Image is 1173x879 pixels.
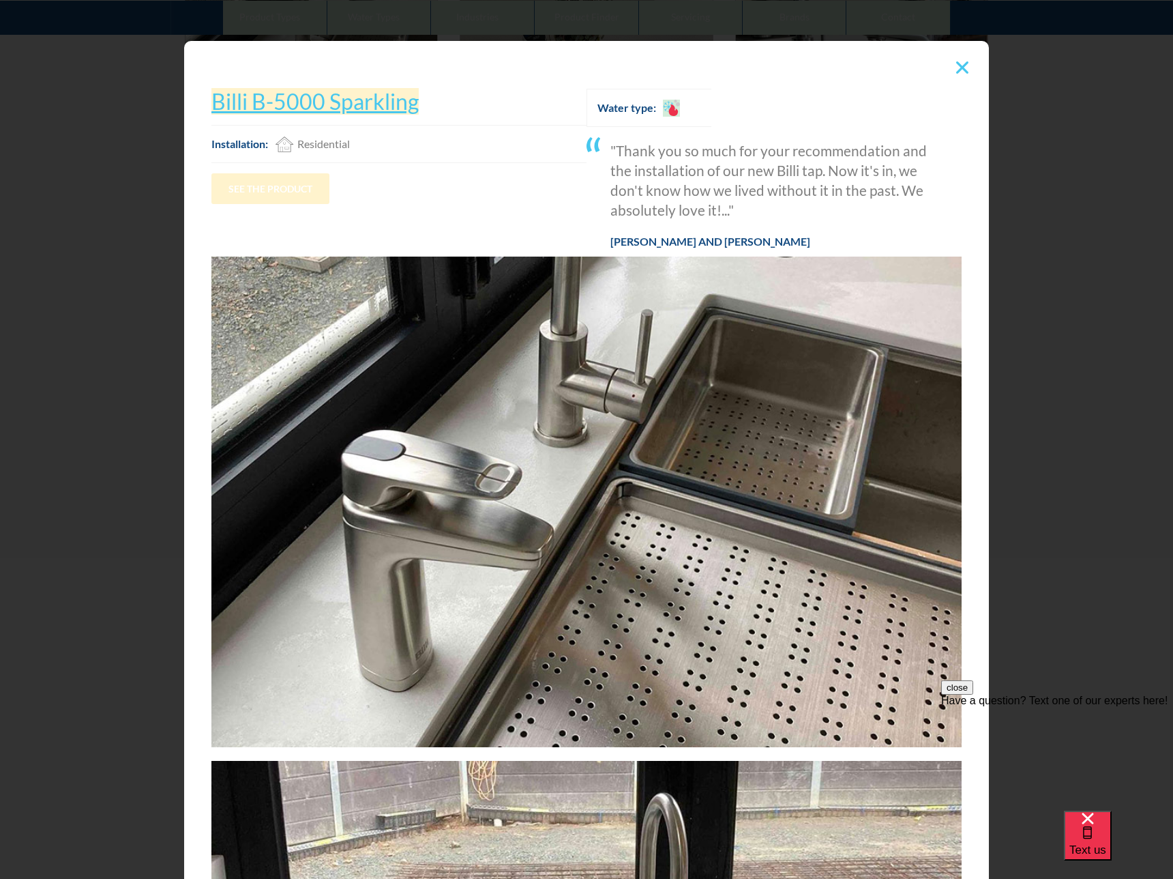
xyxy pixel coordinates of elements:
div: Residential [297,136,350,152]
h6: [PERSON_NAME] and [PERSON_NAME] [586,233,962,250]
iframe: podium webchat widget prompt [941,680,1173,828]
blockquote: "Thank you so much for your recommendation and the installation of our new Billi tap. Now it's in... [586,134,962,227]
h4: Water type: [597,100,656,116]
a: Billi B-5000 Sparkling [211,88,419,115]
a: See the product [211,173,329,204]
iframe: podium webchat widget bubble [1064,811,1173,879]
img: Billi B-5000 Sparkling [211,257,962,747]
h4: Installation: [211,136,268,152]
